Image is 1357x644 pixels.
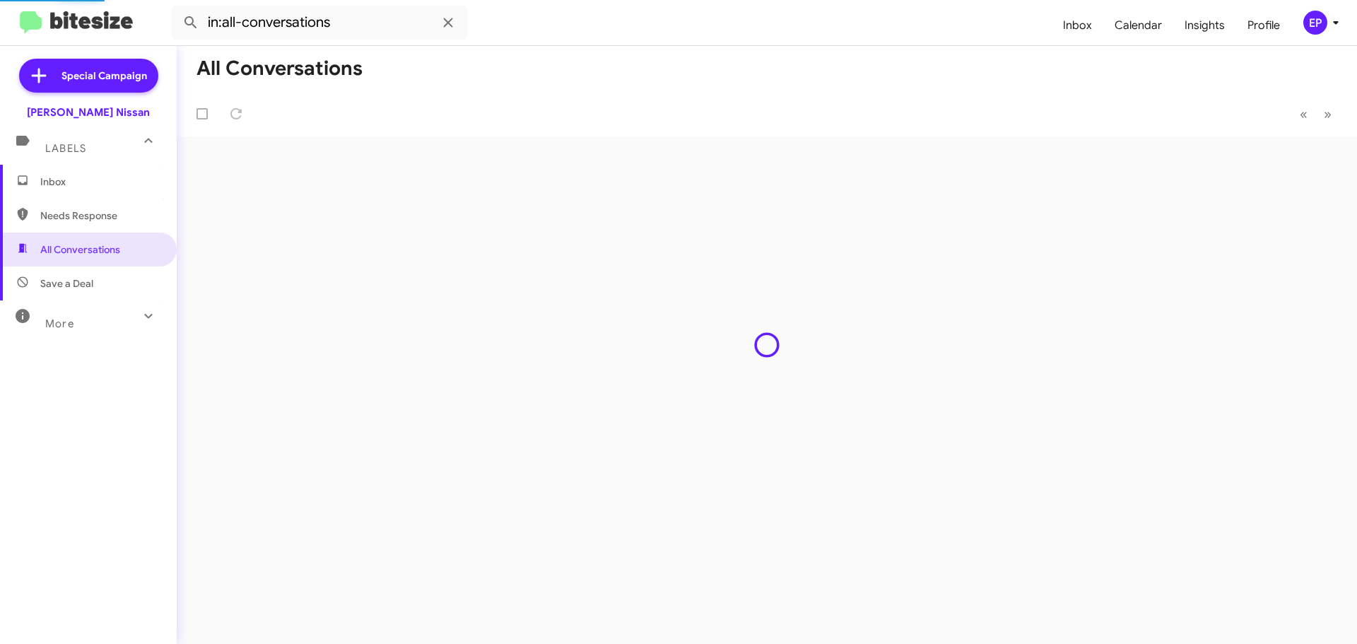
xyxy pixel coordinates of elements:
[1103,5,1173,46] a: Calendar
[1173,5,1236,46] a: Insights
[1052,5,1103,46] a: Inbox
[196,57,363,80] h1: All Conversations
[45,317,74,330] span: More
[40,175,160,189] span: Inbox
[1324,105,1332,123] span: »
[40,209,160,223] span: Needs Response
[19,59,158,93] a: Special Campaign
[45,142,86,155] span: Labels
[1315,100,1340,129] button: Next
[1292,100,1340,129] nav: Page navigation example
[40,242,120,257] span: All Conversations
[171,6,468,40] input: Search
[1303,11,1327,35] div: EP
[1300,105,1308,123] span: «
[40,276,93,291] span: Save a Deal
[1236,5,1291,46] a: Profile
[1291,11,1341,35] button: EP
[1291,100,1316,129] button: Previous
[27,105,150,119] div: [PERSON_NAME] Nissan
[61,69,147,83] span: Special Campaign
